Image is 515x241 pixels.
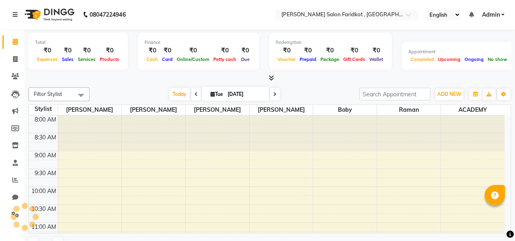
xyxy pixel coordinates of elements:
span: Today [169,88,190,100]
span: Cash [145,56,160,62]
div: Finance [145,39,252,46]
div: ₹0 [238,46,252,55]
div: 10:30 AM [30,205,58,213]
div: ₹0 [145,46,160,55]
span: Package [318,56,341,62]
div: Total [35,39,121,46]
span: Ongoing [462,56,486,62]
div: 8:00 AM [33,115,58,124]
span: [PERSON_NAME] [186,105,249,115]
div: ₹0 [367,46,385,55]
input: Search Appointment [359,88,430,100]
span: Online/Custom [175,56,211,62]
span: Tue [208,91,225,97]
span: Due [239,56,252,62]
span: [PERSON_NAME] [250,105,313,115]
span: No show [486,56,509,62]
div: Redemption [276,39,385,46]
span: [PERSON_NAME] [122,105,185,115]
button: ADD NEW [435,89,463,100]
span: Completed [408,56,436,62]
span: Voucher [276,56,298,62]
span: Services [76,56,98,62]
div: ₹0 [341,46,367,55]
span: Sales [60,56,76,62]
div: ₹0 [35,46,60,55]
div: Appointment [408,48,509,55]
div: ₹0 [298,46,318,55]
b: 08047224946 [90,3,125,26]
div: 11:00 AM [30,223,58,231]
span: boby [313,105,377,115]
span: Gift Cards [341,56,367,62]
span: Petty cash [211,56,238,62]
div: 9:00 AM [33,151,58,160]
div: ₹0 [160,46,175,55]
div: 9:30 AM [33,169,58,178]
div: Stylist [29,105,58,113]
div: 8:30 AM [33,133,58,142]
div: ₹0 [318,46,341,55]
div: 10:00 AM [30,187,58,195]
span: Wallet [367,56,385,62]
span: Card [160,56,175,62]
span: Prepaid [298,56,318,62]
div: ₹0 [276,46,298,55]
div: ₹0 [211,46,238,55]
span: Upcoming [436,56,462,62]
span: ACADEMY [441,105,504,115]
span: raman [377,105,440,115]
span: ADD NEW [437,91,461,97]
span: Filter Stylist [34,91,62,97]
span: Products [98,56,121,62]
div: ₹0 [175,46,211,55]
span: [PERSON_NAME] [58,105,122,115]
img: logo [21,3,77,26]
input: 2025-09-02 [225,88,266,100]
span: Expenses [35,56,60,62]
div: ₹0 [76,46,98,55]
div: ₹0 [98,46,121,55]
div: ₹0 [60,46,76,55]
